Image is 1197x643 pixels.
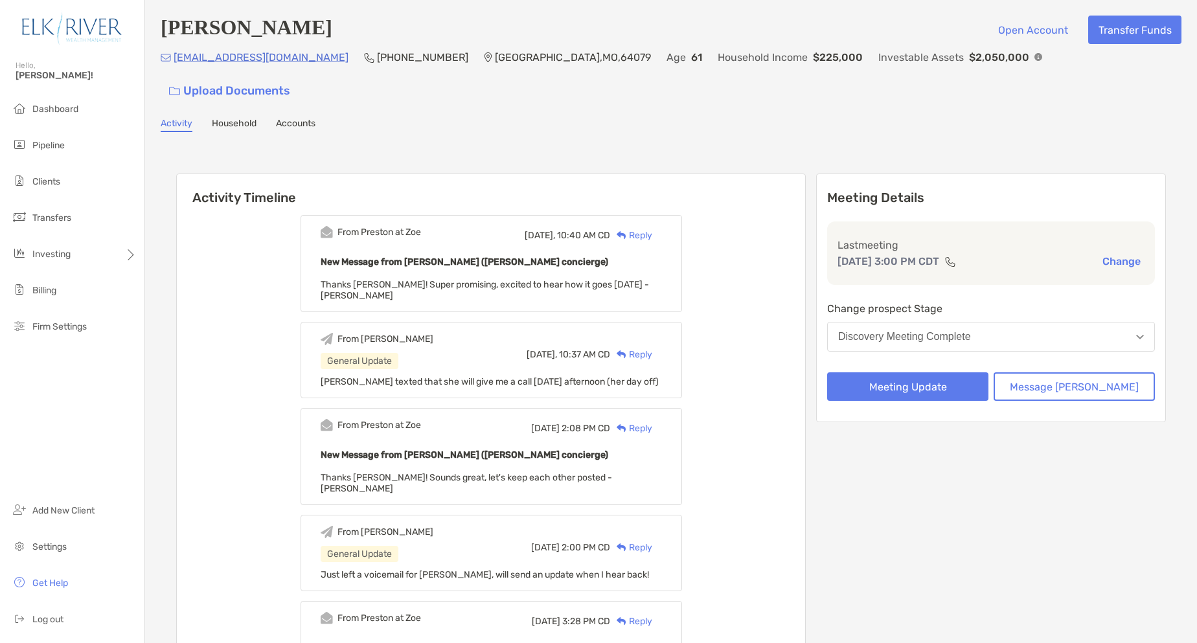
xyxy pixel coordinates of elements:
p: Investable Assets [878,49,964,65]
span: [DATE] [531,542,560,553]
button: Change [1099,254,1145,268]
img: investing icon [12,245,27,261]
p: [GEOGRAPHIC_DATA] , MO , 64079 [495,49,651,65]
img: Event icon [321,226,333,238]
span: Get Help [32,578,68,589]
p: [PHONE_NUMBER] [377,49,468,65]
img: Info Icon [1034,53,1042,61]
div: From [PERSON_NAME] [337,333,433,344]
a: Activity [161,118,192,132]
img: Reply icon [617,350,626,359]
img: Phone Icon [364,52,374,63]
span: Thanks [PERSON_NAME]! Sounds great, let's keep each other posted -[PERSON_NAME] [321,472,612,494]
span: Billing [32,285,56,296]
img: dashboard icon [12,100,27,116]
img: add_new_client icon [12,502,27,517]
span: 2:08 PM CD [562,423,610,434]
img: Reply icon [617,543,626,552]
span: 10:37 AM CD [559,349,610,360]
button: Message [PERSON_NAME] [994,372,1155,401]
span: Just left a voicemail for [PERSON_NAME], will send an update when I hear back! [321,569,649,580]
p: Last meeting [838,237,1145,253]
button: Discovery Meeting Complete [827,322,1155,352]
a: Household [212,118,256,132]
b: New Message from [PERSON_NAME] ([PERSON_NAME] concierge) [321,256,608,267]
img: logout icon [12,611,27,626]
img: Reply icon [617,231,626,240]
div: Reply [610,541,652,554]
img: Event icon [321,419,333,431]
span: [PERSON_NAME]! [16,70,137,81]
button: Meeting Update [827,372,988,401]
span: Pipeline [32,140,65,151]
img: Event icon [321,612,333,624]
p: $225,000 [813,49,863,65]
p: [DATE] 3:00 PM CDT [838,253,939,269]
div: Reply [610,229,652,242]
a: Accounts [276,118,315,132]
h4: [PERSON_NAME] [161,16,332,44]
img: billing icon [12,282,27,297]
p: Change prospect Stage [827,300,1155,317]
span: 10:40 AM CD [557,230,610,241]
img: Email Icon [161,54,171,62]
div: General Update [321,353,398,369]
div: Reply [610,422,652,435]
img: transfers icon [12,209,27,225]
span: Transfers [32,212,71,223]
h6: Activity Timeline [177,174,805,205]
div: From Preston at Zoe [337,613,421,624]
img: settings icon [12,538,27,554]
a: Upload Documents [161,77,299,105]
span: Clients [32,176,60,187]
button: Transfer Funds [1088,16,1181,44]
button: Open Account [988,16,1078,44]
div: From Preston at Zoe [337,227,421,238]
p: $2,050,000 [969,49,1029,65]
div: Discovery Meeting Complete [838,331,971,343]
img: get-help icon [12,574,27,590]
img: Event icon [321,333,333,345]
span: 2:00 PM CD [562,542,610,553]
span: Thanks [PERSON_NAME]! Super promising, excited to hear how it goes [DATE] -[PERSON_NAME] [321,279,649,301]
p: [EMAIL_ADDRESS][DOMAIN_NAME] [174,49,348,65]
img: Reply icon [617,424,626,433]
p: 61 [691,49,702,65]
span: Firm Settings [32,321,87,332]
div: From [PERSON_NAME] [337,526,433,537]
img: button icon [169,87,180,96]
span: [DATE] [531,423,560,434]
img: communication type [944,256,956,267]
img: firm-settings icon [12,318,27,333]
span: Settings [32,541,67,552]
img: pipeline icon [12,137,27,152]
span: Dashboard [32,104,78,115]
div: General Update [321,546,398,562]
div: From Preston at Zoe [337,420,421,431]
img: Location Icon [484,52,492,63]
img: Open dropdown arrow [1136,335,1144,339]
p: Age [667,49,686,65]
span: Add New Client [32,505,95,516]
img: clients icon [12,173,27,188]
span: Investing [32,249,71,260]
span: [DATE], [527,349,557,360]
span: [PERSON_NAME] texted that she will give me a call [DATE] afternoon (her day off) [321,376,659,387]
span: [DATE] [532,616,560,627]
b: New Message from [PERSON_NAME] ([PERSON_NAME] concierge) [321,449,608,460]
span: 3:28 PM CD [562,616,610,627]
img: Event icon [321,526,333,538]
span: Log out [32,614,63,625]
span: [DATE], [525,230,555,241]
p: Meeting Details [827,190,1155,206]
p: Household Income [718,49,808,65]
img: Reply icon [617,617,626,626]
img: Zoe Logo [16,5,129,52]
div: Reply [610,348,652,361]
div: Reply [610,615,652,628]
